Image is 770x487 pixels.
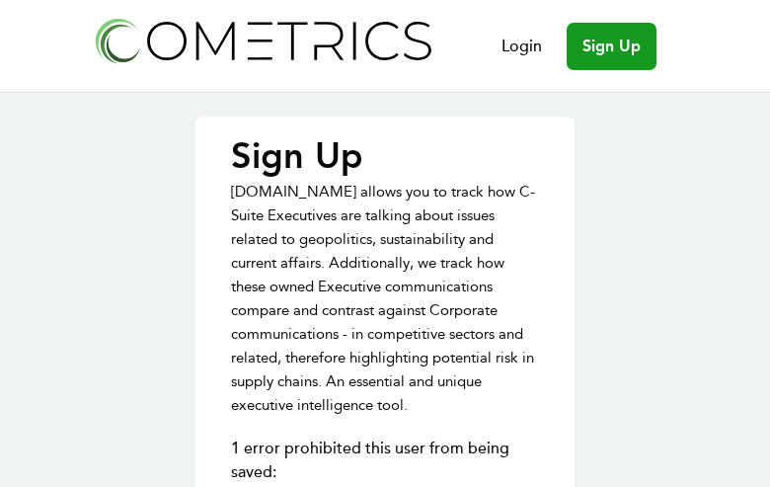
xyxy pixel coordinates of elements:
[231,136,539,176] p: Sign Up
[501,35,542,58] a: Login
[567,23,656,70] a: Sign Up
[90,12,435,68] img: Cometrics logo
[231,180,539,417] p: [DOMAIN_NAME] allows you to track how C-Suite Executives are talking about issues related to geop...
[231,437,539,484] h2: 1 error prohibited this user from being saved:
